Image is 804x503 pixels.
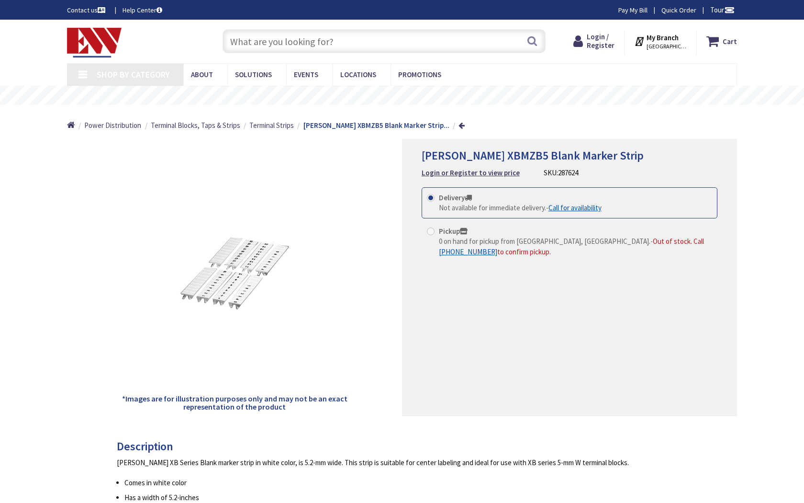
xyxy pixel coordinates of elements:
[303,121,449,130] strong: [PERSON_NAME] XBMZB5 Blank Marker Strip...
[439,227,468,236] strong: Pickup
[647,33,679,42] strong: My Branch
[163,201,306,345] img: Eaton XBMZB5 Blank Marker Strip
[439,247,497,257] a: [PHONE_NUMBER]
[422,168,520,177] strong: Login or Register to view price
[439,193,472,202] strong: Delivery
[706,33,737,50] a: Cart
[121,395,348,412] h5: *Images are for illustration purposes only and may not be an exact representation of the product
[123,5,162,15] a: Help Center
[439,203,546,212] span: Not available for immediate delivery.
[117,440,680,453] h3: Description
[117,457,680,468] div: [PERSON_NAME] XB Series Blank marker strip in white color, is 5.2-mm wide. This strip is suitable...
[544,168,578,178] div: SKU:
[661,5,696,15] a: Quick Order
[340,70,376,79] span: Locations
[647,43,687,50] span: [GEOGRAPHIC_DATA], [GEOGRAPHIC_DATA]
[618,5,648,15] a: Pay My Bill
[422,168,520,178] a: Login or Register to view price
[97,69,170,80] span: Shop By Category
[67,5,107,15] a: Contact us
[67,28,122,57] img: Electrical Wholesalers, Inc.
[294,70,318,79] span: Events
[439,203,602,213] div: -
[422,148,644,163] span: [PERSON_NAME] XBMZB5 Blank Marker Strip
[235,70,272,79] span: Solutions
[249,120,294,130] a: Terminal Strips
[84,121,141,130] span: Power Distribution
[573,33,614,50] a: Login / Register
[323,91,498,101] rs-layer: Free Same Day Pickup at 19 Locations
[439,237,650,246] span: 0 on hand for pickup from [GEOGRAPHIC_DATA], [GEOGRAPHIC_DATA].
[634,33,687,50] div: My Branch [GEOGRAPHIC_DATA], [GEOGRAPHIC_DATA]
[151,121,240,130] span: Terminal Blocks, Taps & Strips
[124,492,680,503] li: Has a width of 5.2-inches
[558,168,578,177] span: 287624
[710,5,735,14] span: Tour
[84,120,141,130] a: Power Distribution
[439,236,712,257] div: -
[191,70,213,79] span: About
[723,33,737,50] strong: Cart
[439,237,704,256] span: Out of stock. Call to confirm pickup.
[124,478,680,488] li: Comes in white color
[249,121,294,130] span: Terminal Strips
[548,203,602,213] a: Call for availability
[587,32,614,50] span: Login / Register
[151,120,240,130] a: Terminal Blocks, Taps & Strips
[223,29,546,53] input: What are you looking for?
[398,70,441,79] span: Promotions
